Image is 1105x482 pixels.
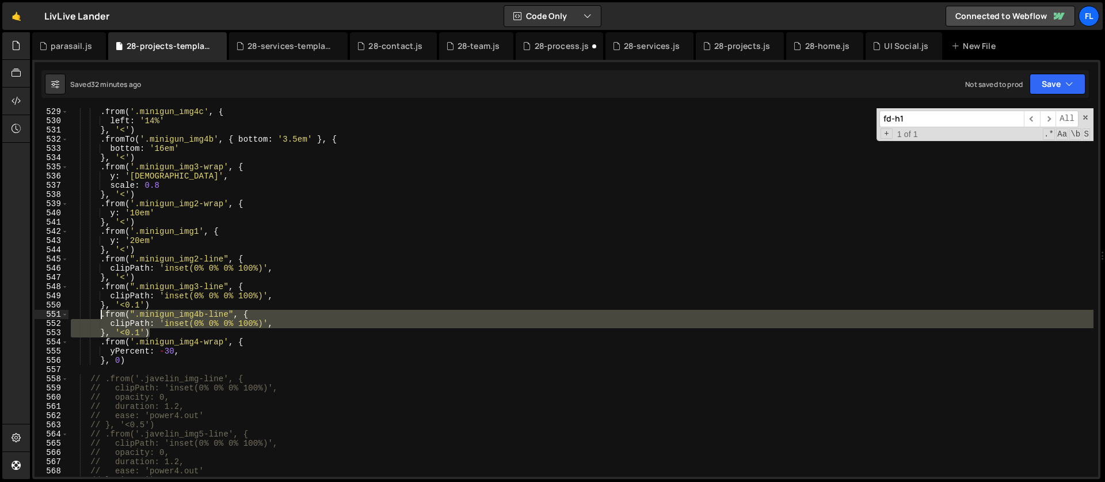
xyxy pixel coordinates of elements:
[35,310,68,319] div: 551
[91,79,141,89] div: 32 minutes ago
[946,6,1075,26] a: Connected to Webflow
[35,107,68,116] div: 529
[35,402,68,411] div: 561
[35,181,68,190] div: 537
[35,282,68,291] div: 548
[35,135,68,144] div: 532
[893,130,923,139] span: 1 of 1
[35,319,68,328] div: 552
[35,365,68,374] div: 557
[35,420,68,430] div: 563
[805,40,850,52] div: 28-home.js
[35,144,68,153] div: 533
[35,190,68,199] div: 538
[1030,74,1085,94] button: Save
[35,430,68,439] div: 564
[35,245,68,255] div: 544
[35,208,68,218] div: 540
[624,40,680,52] div: 28-services.js
[1056,111,1079,127] span: Alt-Enter
[35,466,68,476] div: 568
[1079,6,1099,26] a: Fl
[1069,128,1081,140] span: Whole Word Search
[1024,111,1040,127] span: ​
[35,255,68,264] div: 545
[35,328,68,337] div: 553
[35,291,68,301] div: 549
[35,236,68,245] div: 543
[368,40,422,52] div: 28-contact.js
[51,40,92,52] div: parasail.js
[504,6,601,26] button: Code Only
[35,301,68,310] div: 550
[2,2,31,30] a: 🤙
[458,40,500,52] div: 28-team.js
[714,40,770,52] div: 28-projects.js
[35,172,68,181] div: 536
[247,40,334,52] div: 28-services-template.js
[35,347,68,356] div: 555
[35,439,68,448] div: 565
[70,79,141,89] div: Saved
[35,218,68,227] div: 541
[35,162,68,172] div: 535
[965,79,1023,89] div: Not saved to prod
[881,128,893,139] span: Toggle Replace mode
[35,384,68,393] div: 559
[1043,128,1055,140] span: RegExp Search
[35,126,68,135] div: 531
[35,273,68,282] div: 547
[35,393,68,402] div: 560
[535,40,589,52] div: 28-process.js
[35,227,68,236] div: 542
[951,40,1000,52] div: New File
[35,153,68,162] div: 534
[879,111,1024,127] input: Search for
[44,9,109,23] div: LivLive Lander
[35,264,68,273] div: 546
[35,411,68,420] div: 562
[35,356,68,365] div: 556
[127,40,213,52] div: 28-projects-template.js
[1040,111,1056,127] span: ​
[35,374,68,384] div: 558
[35,116,68,126] div: 530
[35,199,68,208] div: 539
[35,337,68,347] div: 554
[35,457,68,466] div: 567
[1056,128,1068,140] span: CaseSensitive Search
[884,40,928,52] div: UI Social.js
[35,448,68,457] div: 566
[1083,128,1090,140] span: Search In Selection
